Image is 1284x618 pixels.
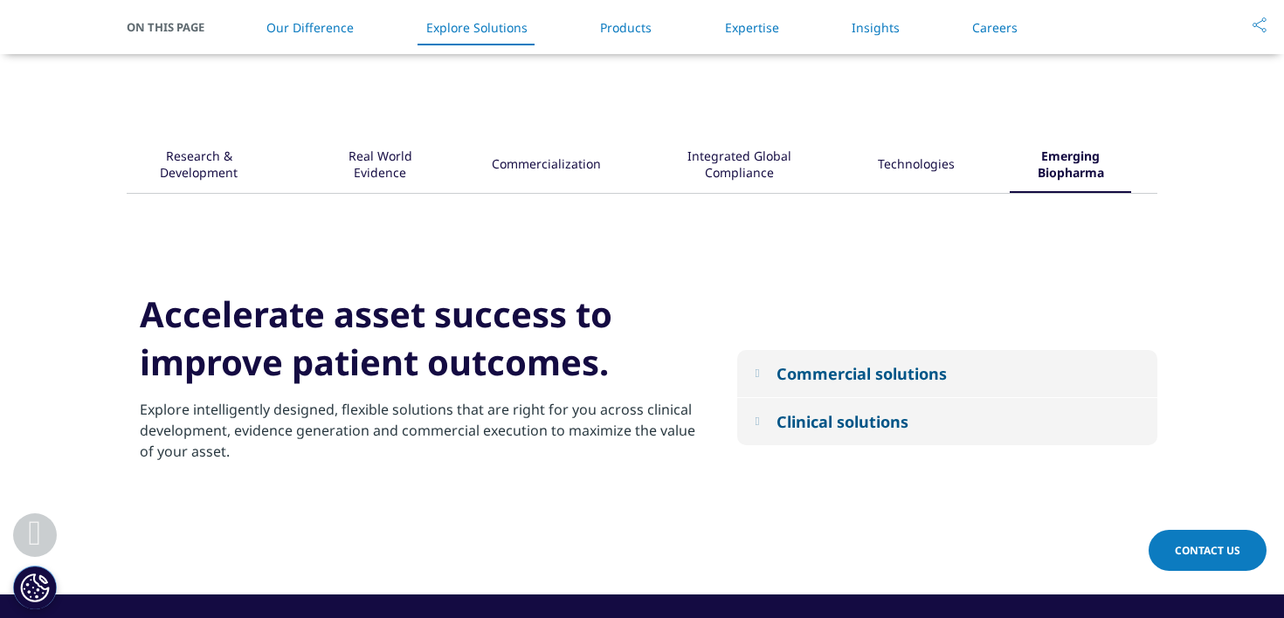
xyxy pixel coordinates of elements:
button: Cookies Settings [13,566,57,609]
button: Research & Development [127,139,269,193]
h2: Accelerate asset success to improve patient outcomes. [140,290,698,399]
button: Real World Evidence [321,139,437,193]
div: Commercialization [492,139,601,193]
div: Research & Development [129,139,269,193]
p: Explore intelligently designed, flexible solutions that are right for you across clinical develop... [140,399,698,472]
button: Emerging Biopharma [1007,139,1131,193]
button: Integrated Global Compliance [653,139,823,193]
a: Our Difference [266,19,354,36]
div: Clinical solutions [777,411,908,432]
a: Expertise [725,19,779,36]
a: Insights [852,19,900,36]
a: Careers [972,19,1018,36]
div: Emerging Biopharma [1010,139,1131,193]
button: Technologies [875,139,955,193]
div: Technologies [878,139,955,193]
button: Commercial solutions [737,350,1157,397]
span: Contact Us [1175,543,1240,558]
div: Commercial solutions [777,363,947,384]
button: Commercialization [489,139,601,193]
div: Integrated Global Compliance [656,139,823,193]
button: Clinical solutions [737,398,1157,445]
a: Contact Us [1149,530,1267,571]
span: On This Page [127,18,223,36]
a: Products [600,19,652,36]
div: Real World Evidence [324,139,437,193]
a: Explore Solutions [426,19,528,36]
